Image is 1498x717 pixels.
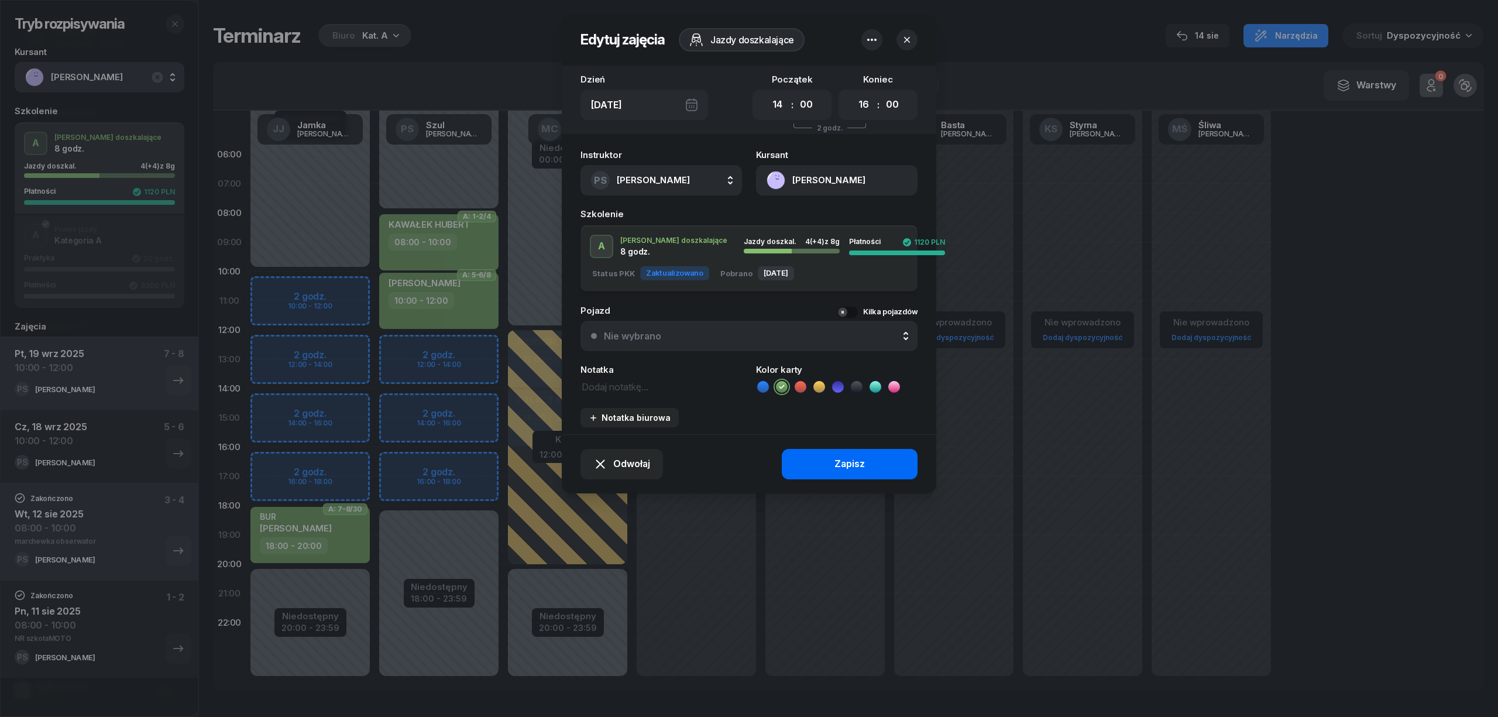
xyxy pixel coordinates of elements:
button: Zapisz [782,449,918,479]
h2: Edytuj zajęcia [580,30,665,49]
div: : [791,98,793,112]
span: [PERSON_NAME] [617,174,690,186]
button: Odwołaj [580,449,663,479]
span: Odwołaj [613,457,650,472]
div: Notatka biurowa [589,413,671,423]
div: : [877,98,879,112]
div: Kilka pojazdów [863,306,918,318]
div: Zapisz [834,457,865,472]
button: [PERSON_NAME] [756,165,918,195]
button: Kilka pojazdów [837,306,918,318]
span: PS [594,176,607,186]
div: Nie wybrano [604,331,661,341]
button: Notatka biurowa [580,408,679,427]
button: PS[PERSON_NAME] [580,165,742,195]
button: Nie wybrano [580,321,918,351]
